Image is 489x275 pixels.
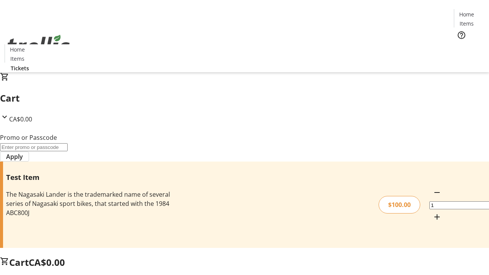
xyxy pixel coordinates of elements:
a: Items [5,55,29,63]
img: Orient E2E Organization Y7NcwNvPtw's Logo [5,26,73,65]
a: Tickets [5,64,35,72]
span: Items [10,55,24,63]
a: Items [454,19,479,27]
div: The Nagasaki Lander is the trademarked name of several series of Nagasaki sport bikes, that start... [6,190,173,217]
button: Help [454,27,469,43]
button: Increment by one [429,209,445,225]
span: CA$0.00 [29,256,65,269]
div: $100.00 [379,196,420,214]
h3: Test Item [6,172,173,183]
span: Tickets [11,64,29,72]
span: CA$0.00 [9,115,32,123]
a: Home [5,45,29,53]
button: Decrement by one [429,185,445,200]
a: Home [454,10,479,18]
span: Home [10,45,25,53]
span: Tickets [460,44,478,52]
span: Items [460,19,474,27]
a: Tickets [454,44,484,52]
span: Home [459,10,474,18]
span: Apply [6,152,23,161]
